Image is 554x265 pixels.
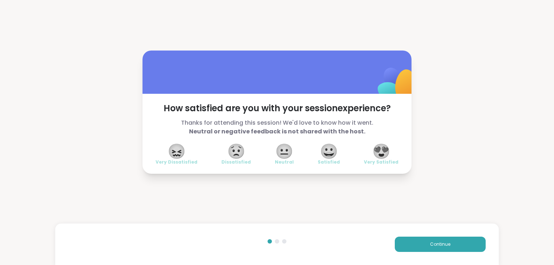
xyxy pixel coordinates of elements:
span: 😀 [320,145,338,158]
span: Very Satisfied [364,159,398,165]
span: Very Dissatisfied [156,159,197,165]
button: Continue [395,237,486,252]
img: ShareWell Logomark [361,49,433,121]
span: Satisfied [318,159,340,165]
span: Continue [430,241,450,248]
span: 😐 [275,145,293,158]
span: 😟 [227,145,245,158]
span: 😖 [168,145,186,158]
span: Thanks for attending this session! We'd love to know how it went. [156,119,398,136]
span: Dissatisfied [221,159,251,165]
span: Neutral [275,159,294,165]
span: 😍 [372,145,390,158]
span: How satisfied are you with your session experience? [156,103,398,114]
b: Neutral or negative feedback is not shared with the host. [189,127,365,136]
